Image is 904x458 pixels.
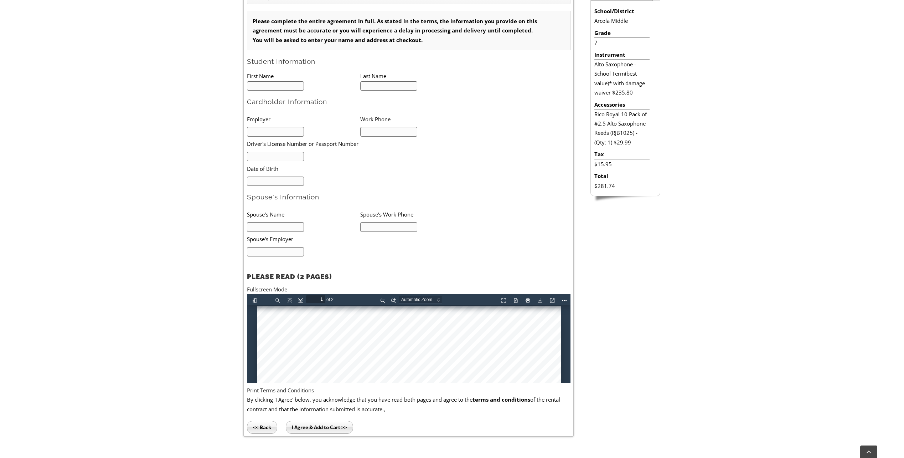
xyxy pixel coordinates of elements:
[594,100,650,110] li: Accessories
[59,1,78,9] input: Page
[594,181,650,190] li: $281.74
[247,273,332,280] strong: PLEASE READ (2 PAGES)
[594,171,650,181] li: Total
[247,421,277,434] input: << Back
[247,137,451,151] li: Driver's License Number or Passport Number
[247,71,360,81] li: First Name
[247,11,570,50] div: Please complete the entire agreement in full. As stated in the terms, the information you provide...
[360,207,474,222] li: Spouse's Work Phone
[594,28,650,38] li: Grade
[594,149,650,159] li: Tax
[247,97,570,106] h2: Cardholder Information
[594,159,650,169] li: $15.95
[247,395,570,414] p: By clicking 'I Agree' below, you acknowledge that you have read both pages and agree to the of th...
[286,421,353,434] input: I Agree & Add to Cart >>
[152,2,203,9] select: Zoom
[247,207,360,222] li: Spouse's Name
[594,110,650,147] li: Rico Royal 10 Pack of #2.5 Alto Saxophone Reeds (RJB1025) - (Qty: 1) $29.99
[247,112,360,126] li: Employer
[594,38,650,47] li: 7
[247,193,570,202] h2: Spouse's Information
[360,112,474,126] li: Work Phone
[590,196,660,203] img: sidebar-footer.png
[594,16,650,25] li: Arcola Middle
[594,60,650,97] li: Alto Saxophone - School Term(best value)* with damage waiver $235.80
[247,57,570,66] h2: Student Information
[247,387,314,394] a: Print Terms and Conditions
[472,396,530,403] b: terms and conditions
[594,50,650,60] li: Instrument
[247,232,451,246] li: Spouse's Employer
[247,161,451,176] li: Date of Birth
[247,286,287,293] a: Fullscreen Mode
[78,2,89,10] span: of 2
[360,71,474,81] li: Last Name
[594,6,650,16] li: School/District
